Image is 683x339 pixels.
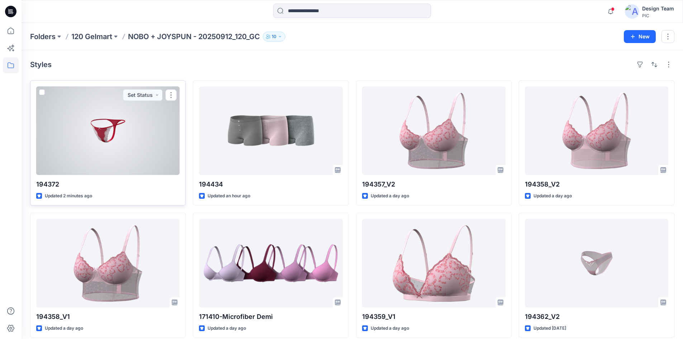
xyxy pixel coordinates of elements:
a: 194357_V2 [362,86,506,175]
a: 194434 [199,86,342,175]
p: 194362_V2 [525,312,668,322]
p: 194358_V1 [36,312,180,322]
p: Updated [DATE] [533,325,566,332]
a: 171410-Microfiber Demi [199,219,342,307]
p: Updated 2 minutes ago [45,192,92,200]
p: Updated a day ago [371,325,409,332]
a: 194372 [36,86,180,175]
p: 194357_V2 [362,179,506,189]
a: 194359_V1 [362,219,506,307]
p: 194359_V1 [362,312,506,322]
p: 194358_V2 [525,179,668,189]
button: 10 [263,32,285,42]
button: New [624,30,656,43]
a: 194358_V2 [525,86,668,175]
a: 194358_V1 [36,219,180,307]
p: Updated a day ago [371,192,409,200]
p: Updated a day ago [208,325,246,332]
div: Design Team [642,4,674,13]
p: 171410-Microfiber Demi [199,312,342,322]
p: Updated a day ago [45,325,83,332]
p: Updated a day ago [533,192,572,200]
h4: Styles [30,60,52,69]
p: 10 [272,33,276,41]
p: NOBO + JOYSPUN - 20250912_120_GC [128,32,260,42]
a: 194362_V2 [525,219,668,307]
div: PIC [642,13,674,18]
p: 194372 [36,179,180,189]
p: Updated an hour ago [208,192,250,200]
a: Folders [30,32,56,42]
a: 120 Gelmart [71,32,112,42]
img: avatar [625,4,639,19]
p: 194434 [199,179,342,189]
